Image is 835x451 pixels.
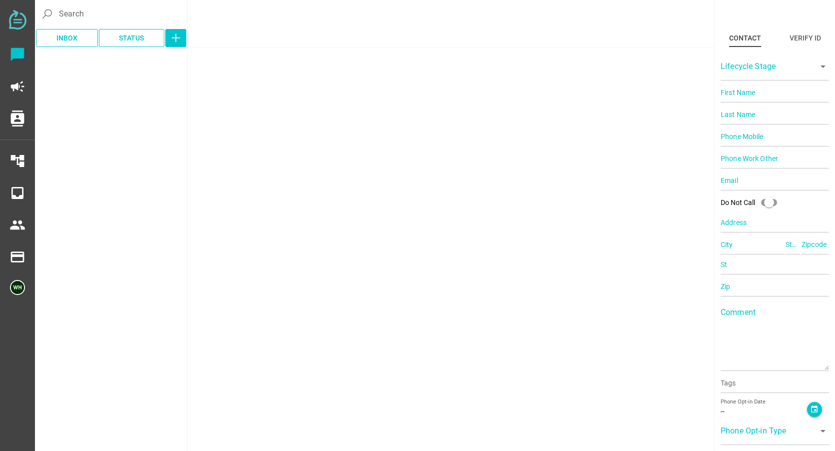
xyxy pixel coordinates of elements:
input: Zipcode [802,234,829,254]
i: inbox [9,185,25,201]
input: First Name [721,82,829,102]
i: arrow_drop_down [817,425,829,437]
i: account_tree [9,153,25,169]
input: Phone Work Other [721,148,829,168]
span: Inbox [56,32,77,44]
i: people [9,217,25,233]
div: Contact [729,32,761,44]
i: campaign [9,78,25,94]
div: -- [721,406,807,417]
input: St [721,254,829,274]
textarea: Comment [721,311,829,370]
i: payment [9,249,25,265]
input: Last Name [721,104,829,124]
input: Zip [721,276,829,296]
div: Do Not Call [721,192,783,212]
input: State [786,234,801,254]
input: Email [721,170,829,190]
div: Verify ID [790,32,821,44]
input: City [721,234,785,254]
img: 5edff51079ed9903661a2266-30.png [10,280,25,295]
button: Inbox [36,29,98,47]
div: Phone Opt-in Date [721,398,807,406]
div: Do Not Call [721,197,755,208]
button: Status [99,29,165,47]
img: svg+xml;base64,PD94bWwgdmVyc2lvbj0iMS4wIiBlbmNvZGluZz0iVVRGLTgiPz4KPHN2ZyB2ZXJzaW9uPSIxLjEiIHZpZX... [9,10,26,29]
input: Address [721,212,829,232]
i: arrow_drop_down [817,60,829,72]
i: event [810,405,819,413]
i: chat_bubble [9,46,25,62]
i: contacts [9,110,25,126]
input: Tags [721,380,829,392]
span: Status [119,32,144,44]
input: Phone Mobile [721,126,829,146]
